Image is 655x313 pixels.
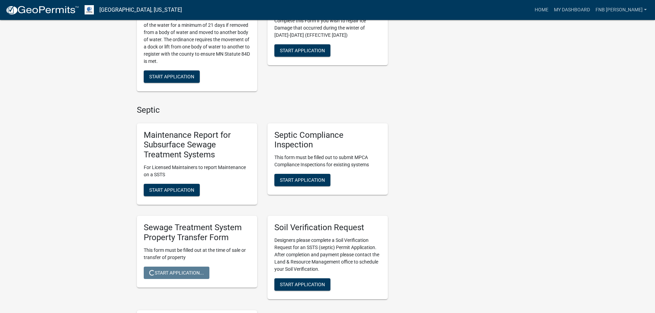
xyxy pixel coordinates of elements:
p: This form must be filled out at the time of sale or transfer of property [144,247,250,261]
button: Start Application [274,44,330,57]
p: Complete this Form if you wish to repair Ice Damage that occurred during the winter of [DATE]-[DA... [274,17,381,39]
span: Start Application... [149,270,204,275]
span: Start Application [149,74,194,79]
h5: Sewage Treatment System Property Transfer Form [144,223,250,243]
button: Start Application [144,70,200,83]
span: Start Application [280,281,325,287]
a: My Dashboard [551,3,593,16]
h4: Septic [137,105,388,115]
span: Start Application [280,47,325,53]
button: Start Application [274,174,330,186]
a: FNB [PERSON_NAME] [593,3,649,16]
p: For Licensed Maintainers to report Maintenance on a SSTS [144,164,250,178]
span: Start Application [149,187,194,193]
h5: Soil Verification Request [274,223,381,233]
button: Start Application [144,184,200,196]
img: Otter Tail County, Minnesota [85,5,94,14]
a: [GEOGRAPHIC_DATA], [US_STATE] [99,4,182,16]
p: This form must be filled out to submit MPCA Compliance Inspections for existing systems [274,154,381,168]
p: [GEOGRAPHIC_DATA] and [US_STATE] State Statute 84D requires a dock or boat lift to be out of the ... [144,7,250,65]
a: Home [532,3,551,16]
h5: Septic Compliance Inspection [274,130,381,150]
span: Start Application [280,177,325,183]
h5: Maintenance Report for Subsurface Sewage Treatment Systems [144,130,250,160]
button: Start Application... [144,267,209,279]
button: Start Application [274,278,330,291]
p: Designers please complete a Soil Verification Request for an SSTS (septic) Permit Application. Af... [274,237,381,273]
